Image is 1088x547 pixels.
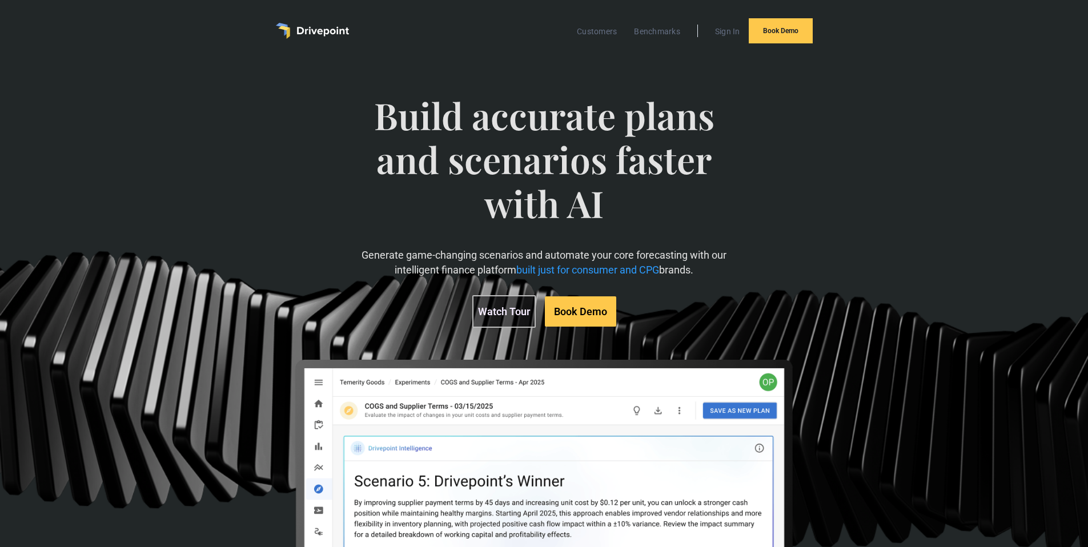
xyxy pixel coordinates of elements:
[628,24,686,39] a: Benchmarks
[709,24,746,39] a: Sign In
[472,295,536,328] a: Watch Tour
[545,296,616,327] a: Book Demo
[749,18,813,43] a: Book Demo
[516,264,659,276] span: built just for consumer and CPG
[356,94,732,248] span: Build accurate plans and scenarios faster with AI
[571,24,623,39] a: Customers
[276,23,349,39] a: home
[356,248,732,276] p: Generate game-changing scenarios and automate your core forecasting with our intelligent finance ...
